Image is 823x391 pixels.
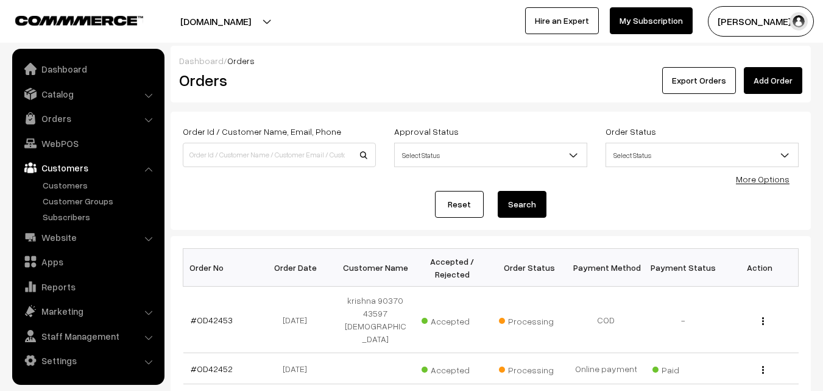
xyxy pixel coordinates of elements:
[15,276,160,298] a: Reports
[15,83,160,105] a: Catalog
[260,287,337,353] td: [DATE]
[525,7,599,34] a: Hire an Expert
[183,143,376,167] input: Order Id / Customer Name / Customer Email / Customer Phone
[337,249,414,287] th: Customer Name
[15,107,160,129] a: Orders
[40,179,160,192] a: Customers
[744,67,802,94] a: Add Order
[15,12,122,27] a: COMMMERCE
[394,143,587,167] span: Select Status
[606,143,799,167] span: Select Status
[15,251,160,273] a: Apps
[15,132,160,154] a: WebPOS
[15,16,143,25] img: COMMMERCE
[606,145,798,166] span: Select Status
[394,125,459,138] label: Approval Status
[762,317,764,325] img: Menu
[662,67,736,94] button: Export Orders
[40,210,160,223] a: Subscribers
[40,195,160,207] a: Customer Groups
[491,249,568,287] th: Order Status
[568,249,645,287] th: Payment Method
[138,6,294,37] button: [DOMAIN_NAME]
[606,125,656,138] label: Order Status
[736,174,789,184] a: More Options
[568,287,645,353] td: COD
[15,58,160,80] a: Dashboard
[610,7,693,34] a: My Subscription
[422,312,482,328] span: Accepted
[499,361,560,376] span: Processing
[645,249,721,287] th: Payment Status
[789,12,808,30] img: user
[337,287,414,353] td: krishna 90370 43597 [DEMOGRAPHIC_DATA]
[721,249,798,287] th: Action
[227,56,255,66] span: Orders
[414,249,490,287] th: Accepted / Rejected
[15,157,160,179] a: Customers
[422,361,482,376] span: Accepted
[179,71,375,90] h2: Orders
[499,312,560,328] span: Processing
[708,6,814,37] button: [PERSON_NAME] s…
[568,353,645,384] td: Online payment
[498,191,546,218] button: Search
[183,249,260,287] th: Order No
[260,249,337,287] th: Order Date
[183,125,341,138] label: Order Id / Customer Name, Email, Phone
[645,287,721,353] td: -
[15,325,160,347] a: Staff Management
[435,191,484,218] a: Reset
[179,56,224,66] a: Dashboard
[762,366,764,374] img: Menu
[652,361,713,376] span: Paid
[15,300,160,322] a: Marketing
[15,226,160,248] a: Website
[15,350,160,371] a: Settings
[179,54,802,67] div: /
[260,353,337,384] td: [DATE]
[395,145,587,166] span: Select Status
[191,315,233,325] a: #OD42453
[191,364,233,374] a: #OD42452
